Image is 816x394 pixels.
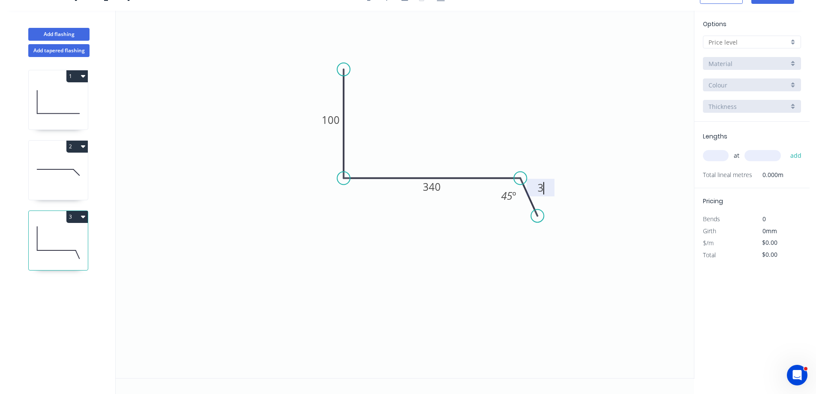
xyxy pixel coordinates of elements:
[66,211,88,223] button: 3
[28,28,90,41] button: Add flashing
[28,44,90,57] button: Add tapered flashing
[703,20,726,28] span: Options
[703,132,727,141] span: Lengths
[787,365,807,385] iframe: Intercom live chat
[708,81,727,90] span: Colour
[512,189,516,203] tspan: º
[66,141,88,153] button: 2
[734,150,739,162] span: at
[423,180,441,194] tspan: 340
[703,215,720,223] span: Bends
[538,180,544,195] tspan: 3
[762,227,777,235] span: 0mm
[322,113,340,127] tspan: 100
[703,197,723,205] span: Pricing
[703,251,716,259] span: Total
[703,239,714,247] span: $/m
[116,11,694,378] svg: 0
[703,227,716,235] span: Girth
[708,38,789,47] input: Price level
[708,59,732,68] span: Material
[786,148,806,163] button: add
[703,169,752,181] span: Total lineal metres
[752,169,783,181] span: 0.000m
[762,215,766,223] span: 0
[66,70,88,82] button: 1
[708,102,737,111] span: Thickness
[501,189,512,203] tspan: 45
